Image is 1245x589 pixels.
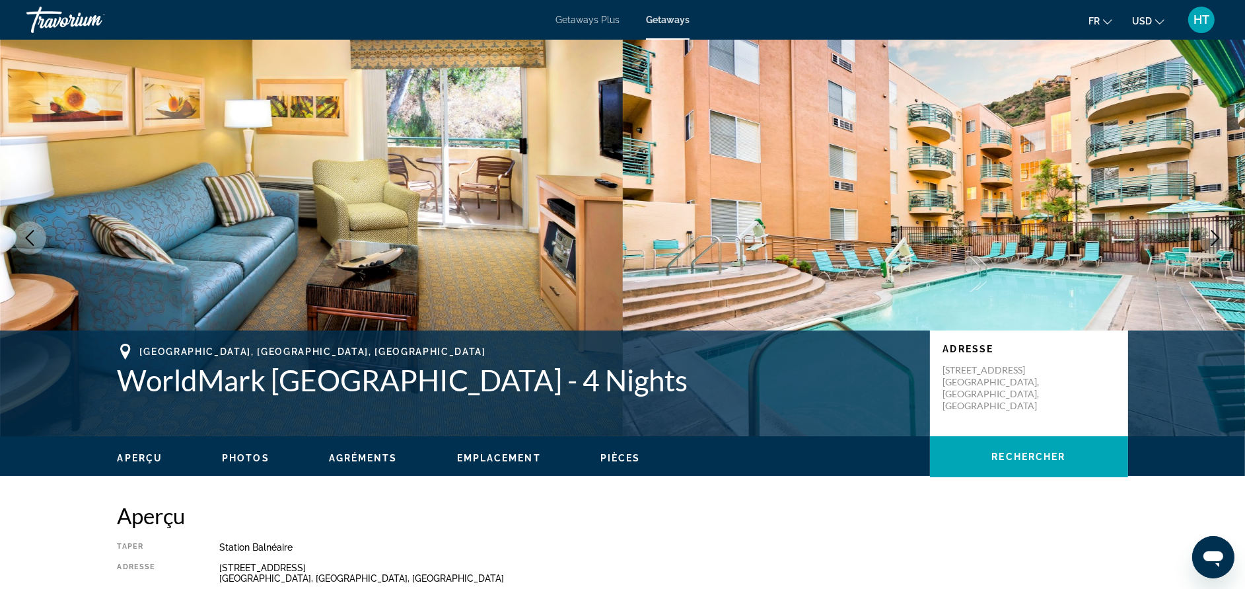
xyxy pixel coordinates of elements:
button: Next image [1199,221,1232,255]
span: Pièces [600,453,641,463]
p: [STREET_ADDRESS] [GEOGRAPHIC_DATA], [GEOGRAPHIC_DATA], [GEOGRAPHIC_DATA] [943,364,1049,412]
button: Previous image [13,221,46,255]
button: User Menu [1184,6,1219,34]
div: Taper [118,542,186,553]
button: Photos [222,452,269,464]
button: Rechercher [930,436,1128,477]
span: fr [1088,16,1100,26]
h1: WorldMark [GEOGRAPHIC_DATA] - 4 Nights [118,363,917,397]
button: Emplacement [457,452,541,464]
a: Travorium [26,3,159,37]
span: Rechercher [992,452,1066,462]
span: [GEOGRAPHIC_DATA], [GEOGRAPHIC_DATA], [GEOGRAPHIC_DATA] [140,346,486,357]
iframe: Bouton de lancement de la fenêtre de messagerie [1192,536,1234,578]
button: Change currency [1132,11,1164,30]
span: USD [1132,16,1152,26]
span: Aperçu [118,453,163,463]
button: Agréments [329,452,398,464]
span: Agréments [329,453,398,463]
button: Change language [1088,11,1112,30]
button: Aperçu [118,452,163,464]
button: Pièces [600,452,641,464]
p: Adresse [943,344,1115,354]
span: Photos [222,453,269,463]
span: HT [1193,13,1209,26]
h2: Aperçu [118,502,1128,529]
a: Getaways Plus [555,15,620,25]
div: [STREET_ADDRESS] [GEOGRAPHIC_DATA], [GEOGRAPHIC_DATA], [GEOGRAPHIC_DATA] [219,563,1128,584]
div: Adresse [118,563,186,584]
a: Getaways [646,15,690,25]
span: Emplacement [457,453,541,463]
div: Station balnéaire [219,542,1128,553]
